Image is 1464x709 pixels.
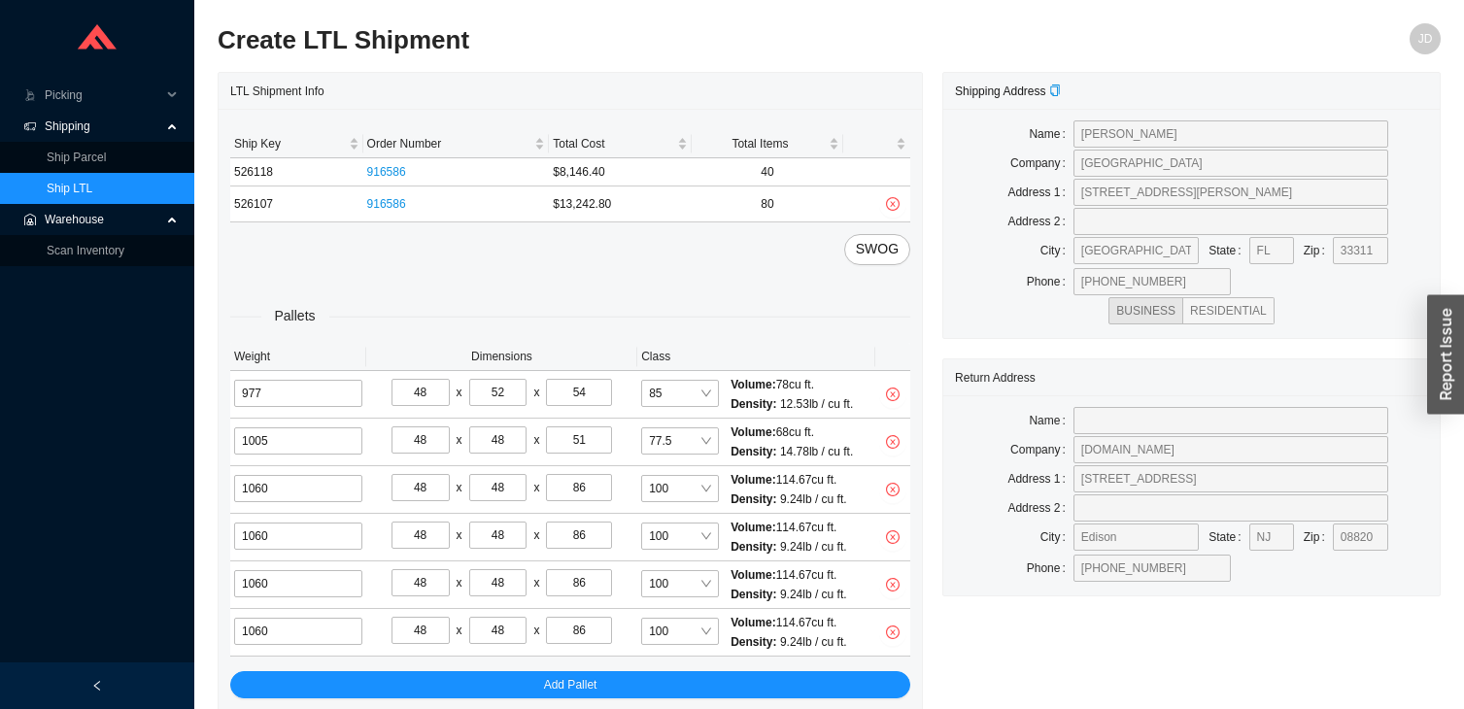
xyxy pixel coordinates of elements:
input: L [392,426,450,454]
span: Volume: [731,521,775,534]
label: Phone [1027,555,1073,582]
span: 77.5 [649,428,711,454]
div: Copy [1049,82,1061,101]
label: Phone [1027,268,1073,295]
label: Name [1029,407,1072,434]
td: 80 [692,186,843,222]
span: SWOG [856,238,899,260]
div: 9.24 lb / cu ft. [731,490,846,509]
div: x [533,430,539,450]
input: L [392,522,450,549]
span: Ship Key [234,134,345,153]
span: Volume: [731,473,775,487]
div: 114.67 cu ft. [731,613,846,632]
span: Density: [731,588,776,601]
div: x [533,383,539,402]
span: close-circle [879,530,906,544]
button: close-circle [879,619,906,646]
button: close-circle [879,571,906,598]
div: x [457,478,462,497]
span: Add Pallet [544,675,597,694]
label: Address 1 [1007,179,1072,206]
input: W [469,569,528,596]
th: Ship Key sortable [230,130,363,158]
span: close-circle [879,388,906,401]
button: close-circle [879,428,906,456]
input: W [469,474,528,501]
div: LTL Shipment Info [230,73,910,109]
button: close-circle [879,476,906,503]
input: H [546,426,612,454]
span: Total Items [696,134,825,153]
span: 100 [649,523,711,549]
span: 100 [649,476,711,501]
input: H [546,569,612,596]
th: Total Items sortable [692,130,843,158]
label: Zip [1304,523,1333,551]
label: Address 2 [1007,208,1072,235]
label: Name [1029,120,1072,148]
span: Pallets [261,305,329,327]
span: close-circle [879,483,906,496]
td: 526107 [230,186,363,222]
button: SWOG [844,234,910,265]
span: left [91,680,103,692]
div: x [533,525,539,545]
span: Order Number [367,134,531,153]
div: 9.24 lb / cu ft. [731,632,846,652]
input: H [546,617,612,644]
span: Total Cost [553,134,673,153]
div: 78 cu ft. [731,375,853,394]
button: close-circle [879,190,906,218]
a: 916586 [367,197,406,211]
div: 114.67 cu ft. [731,565,846,585]
input: W [469,522,528,549]
label: State [1209,237,1248,264]
a: Ship LTL [47,182,92,195]
span: Warehouse [45,204,161,235]
label: Company [1010,150,1073,177]
div: 68 cu ft. [731,422,853,442]
div: 14.78 lb / cu ft. [731,442,853,461]
th: undefined sortable [843,130,910,158]
h2: Create LTL Shipment [218,23,1135,57]
div: x [457,525,462,545]
span: RESIDENTIAL [1190,304,1267,318]
label: City [1040,237,1073,264]
div: x [457,383,462,402]
span: Density: [731,397,776,411]
span: 100 [649,571,711,596]
span: JD [1418,23,1433,54]
div: 9.24 lb / cu ft. [731,585,846,604]
span: close-circle [879,197,906,211]
span: Density: [731,445,776,458]
th: Dimensions [366,343,637,371]
span: close-circle [879,625,906,639]
a: 916586 [367,165,406,179]
div: Return Address [955,359,1428,395]
span: close-circle [879,578,906,591]
div: x [533,478,539,497]
span: 100 [649,619,711,644]
label: Address 2 [1007,494,1072,522]
button: Add Pallet [230,671,910,698]
div: 9.24 lb / cu ft. [731,537,846,557]
th: Weight [230,343,366,371]
label: Address 1 [1007,465,1072,492]
div: x [457,621,462,640]
div: x [457,573,462,592]
span: Density: [731,492,776,506]
td: $8,146.40 [549,158,692,186]
input: L [392,474,450,501]
label: Zip [1304,237,1333,264]
div: x [533,621,539,640]
a: Scan Inventory [47,244,124,257]
label: City [1040,523,1073,551]
div: x [533,573,539,592]
input: H [546,474,612,501]
span: Volume: [731,425,775,439]
a: Ship Parcel [47,151,106,164]
span: Shipping Address [955,84,1061,98]
button: close-circle [879,381,906,408]
input: W [469,617,528,644]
